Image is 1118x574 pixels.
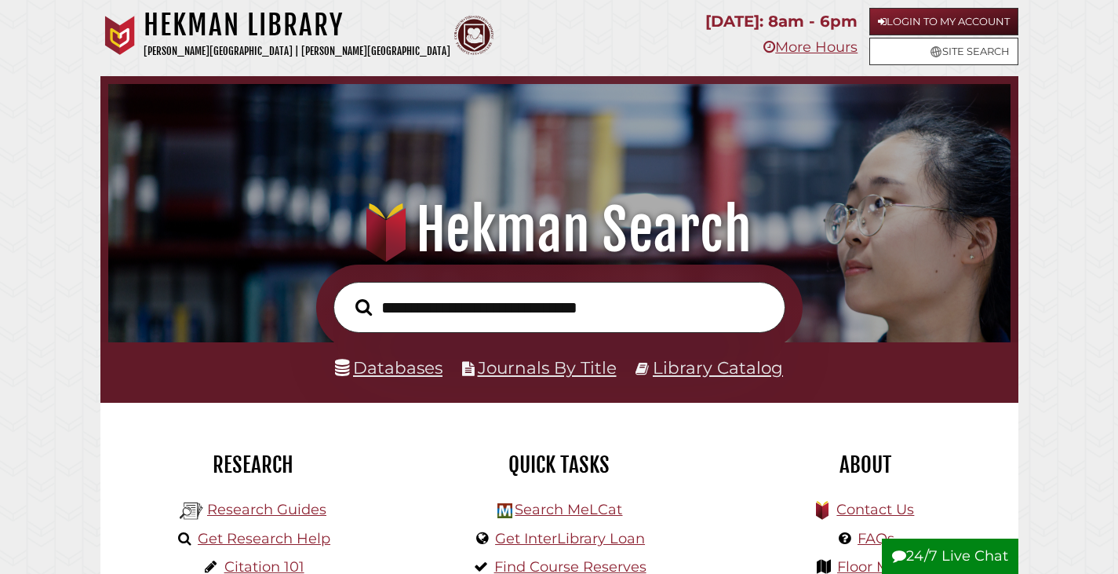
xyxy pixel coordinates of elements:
[497,503,512,518] img: Hekman Library Logo
[478,357,617,378] a: Journals By Title
[100,16,140,55] img: Calvin University
[724,452,1007,478] h2: About
[125,196,993,265] h1: Hekman Search
[335,357,442,378] a: Databases
[869,8,1018,35] a: Login to My Account
[858,530,894,547] a: FAQs
[144,42,450,60] p: [PERSON_NAME][GEOGRAPHIC_DATA] | [PERSON_NAME][GEOGRAPHIC_DATA]
[653,357,783,378] a: Library Catalog
[144,8,450,42] h1: Hekman Library
[355,298,372,316] i: Search
[515,501,622,518] a: Search MeLCat
[869,38,1018,65] a: Site Search
[454,16,493,55] img: Calvin Theological Seminary
[207,501,326,518] a: Research Guides
[180,499,203,523] img: Hekman Library Logo
[112,452,395,478] h2: Research
[836,501,914,518] a: Contact Us
[705,8,858,35] p: [DATE]: 8am - 6pm
[495,530,645,547] a: Get InterLibrary Loan
[198,530,330,547] a: Get Research Help
[763,38,858,56] a: More Hours
[418,452,701,478] h2: Quick Tasks
[348,294,380,320] button: Search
